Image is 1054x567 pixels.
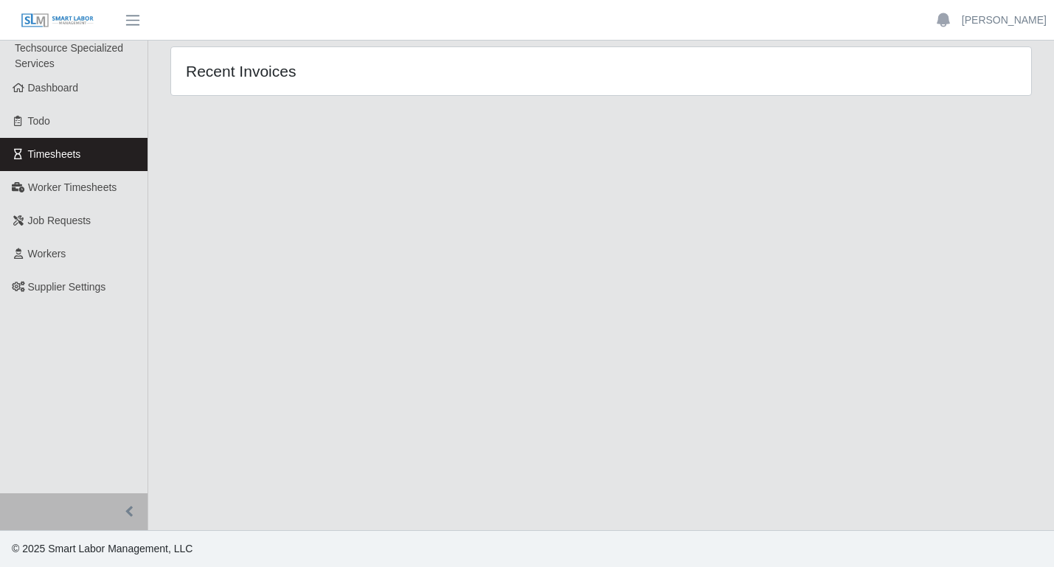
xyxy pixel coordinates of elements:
[15,42,123,69] span: Techsource Specialized Services
[28,181,117,193] span: Worker Timesheets
[21,13,94,29] img: SLM Logo
[28,115,50,127] span: Todo
[28,82,79,94] span: Dashboard
[962,13,1047,28] a: [PERSON_NAME]
[28,281,106,293] span: Supplier Settings
[12,543,193,554] span: © 2025 Smart Labor Management, LLC
[28,148,81,160] span: Timesheets
[186,62,519,80] h4: Recent Invoices
[28,215,91,226] span: Job Requests
[28,248,66,260] span: Workers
